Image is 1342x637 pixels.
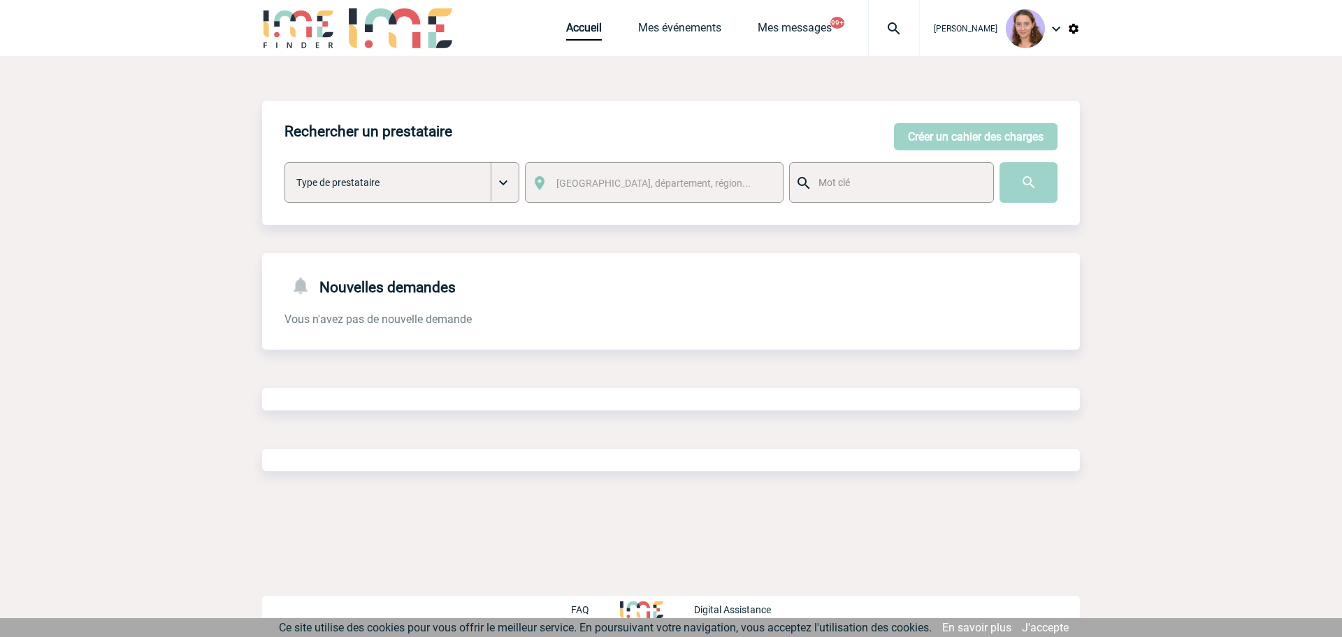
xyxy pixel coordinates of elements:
[571,602,620,615] a: FAQ
[284,275,456,296] h4: Nouvelles demandes
[694,604,771,615] p: Digital Assistance
[556,178,751,189] span: [GEOGRAPHIC_DATA], département, région...
[1000,162,1058,203] input: Submit
[262,8,335,48] img: IME-Finder
[1022,621,1069,634] a: J'accepte
[571,604,589,615] p: FAQ
[290,275,319,296] img: notifications-24-px-g.png
[620,601,663,618] img: http://www.idealmeetingsevents.fr/
[566,21,602,41] a: Accueil
[284,123,452,140] h4: Rechercher un prestataire
[279,621,932,634] span: Ce site utilise des cookies pour vous offrir le meilleur service. En poursuivant votre navigation...
[934,24,997,34] span: [PERSON_NAME]
[284,313,472,326] span: Vous n'avez pas de nouvelle demande
[638,21,721,41] a: Mes événements
[830,17,844,29] button: 99+
[1006,9,1045,48] img: 101030-1.png
[815,173,981,192] input: Mot clé
[942,621,1011,634] a: En savoir plus
[758,21,832,41] a: Mes messages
